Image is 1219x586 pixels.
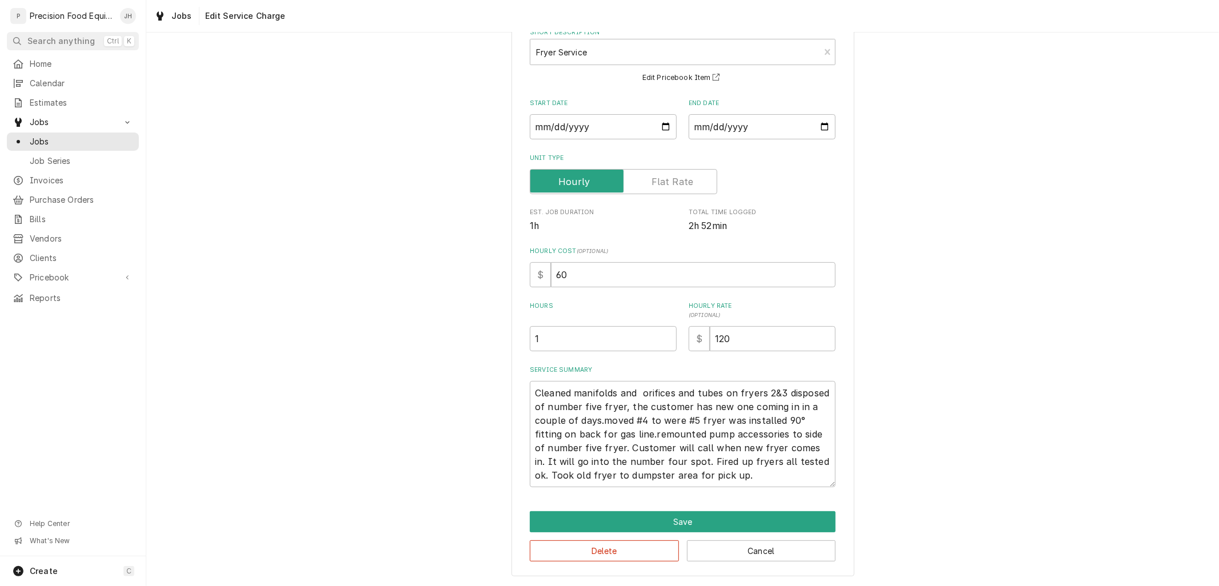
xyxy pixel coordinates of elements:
label: Hourly Rate [689,302,836,320]
button: Edit Pricebook Item [641,71,725,85]
span: 1h [530,220,539,231]
input: yyyy-mm-dd [689,114,836,139]
div: Precision Food Equipment LLC [30,10,114,22]
input: yyyy-mm-dd [530,114,677,139]
button: Cancel [687,540,836,561]
a: Go to What's New [7,533,139,549]
a: Go to Pricebook [7,268,139,287]
span: C [126,567,131,576]
div: P [10,8,26,24]
label: Hours [530,302,677,320]
span: Job Series [30,155,133,167]
a: Estimates [7,94,139,112]
div: Start Date [530,99,677,139]
label: Start Date [530,99,677,108]
div: Unit Type [530,154,836,194]
a: Invoices [7,171,139,190]
div: Total Time Logged [689,208,836,232]
a: Clients [7,249,139,267]
a: Calendar [7,74,139,93]
span: Est. Job Duration [530,219,677,233]
a: Bills [7,210,139,228]
div: Est. Job Duration [530,208,677,232]
span: Purchase Orders [30,194,133,206]
span: Est. Job Duration [530,208,677,217]
textarea: Cleaned manifolds and orifices and tubes on fryers 2&3 disposed of number five fryer, the custome... [530,381,836,487]
span: ( optional ) [577,248,609,254]
span: Home [30,58,133,70]
span: Bills [30,214,133,225]
div: End Date [689,99,836,139]
span: Total Time Logged [689,208,836,217]
span: Clients [30,252,133,264]
a: Go to Help Center [7,516,139,532]
div: $ [689,326,710,351]
div: [object Object] [530,302,677,351]
span: 2h 52min [689,220,727,231]
a: Job Series [7,152,139,170]
div: Jason Hertel's Avatar [120,8,136,24]
a: Jobs [7,133,139,151]
span: Help Center [30,519,132,528]
span: Edit Service Charge [202,10,286,22]
span: Create [30,566,58,576]
span: Estimates [30,97,133,109]
span: Reports [30,292,133,304]
button: Save [530,511,836,532]
a: Vendors [7,230,139,248]
a: Home [7,55,139,73]
a: Purchase Orders [7,191,139,209]
span: Calendar [30,78,133,89]
span: Pricebook [30,272,116,283]
div: Button Group Row [530,532,836,561]
div: $ [530,262,551,287]
button: Delete [530,540,679,561]
span: Search anything [27,35,95,47]
div: Service Summary [530,366,836,488]
label: Unit Type [530,154,836,163]
span: Jobs [30,117,116,128]
span: Jobs [171,10,192,22]
label: Service Summary [530,366,836,375]
span: ( optional ) [689,312,721,318]
div: Button Group [530,511,836,561]
a: Reports [7,289,139,307]
div: JH [120,8,136,24]
span: What's New [30,536,132,545]
div: [object Object] [689,302,836,351]
a: Jobs [150,7,197,25]
div: Short Description [530,28,836,85]
div: Button Group Row [530,511,836,532]
div: Hourly Cost [530,247,836,287]
span: Invoices [30,175,133,186]
span: K [127,37,131,46]
span: Total Time Logged [689,219,836,233]
label: End Date [689,99,836,108]
span: Ctrl [107,37,119,46]
span: Vendors [30,233,133,244]
a: Go to Jobs [7,113,139,131]
button: Search anythingCtrlK [7,32,139,50]
span: Jobs [30,136,133,147]
label: Hourly Cost [530,247,836,256]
